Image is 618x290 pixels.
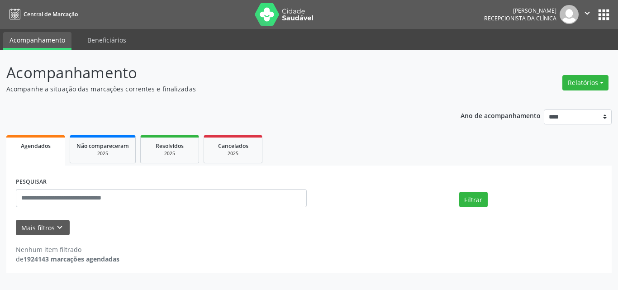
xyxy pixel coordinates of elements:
[24,10,78,18] span: Central de Marcação
[562,75,608,90] button: Relatórios
[156,142,184,150] span: Resolvidos
[76,150,129,157] div: 2025
[81,32,133,48] a: Beneficiários
[24,255,119,263] strong: 1924143 marcações agendadas
[579,5,596,24] button: 
[210,150,256,157] div: 2025
[16,254,119,264] div: de
[55,223,65,233] i: keyboard_arrow_down
[461,109,541,121] p: Ano de acompanhamento
[218,142,248,150] span: Cancelados
[21,142,51,150] span: Agendados
[484,7,556,14] div: [PERSON_NAME]
[76,142,129,150] span: Não compareceram
[6,7,78,22] a: Central de Marcação
[582,8,592,18] i: 
[459,192,488,207] button: Filtrar
[6,84,430,94] p: Acompanhe a situação das marcações correntes e finalizadas
[16,245,119,254] div: Nenhum item filtrado
[16,220,70,236] button: Mais filtroskeyboard_arrow_down
[560,5,579,24] img: img
[16,175,47,189] label: PESQUISAR
[3,32,71,50] a: Acompanhamento
[147,150,192,157] div: 2025
[6,62,430,84] p: Acompanhamento
[596,7,612,23] button: apps
[484,14,556,22] span: Recepcionista da clínica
